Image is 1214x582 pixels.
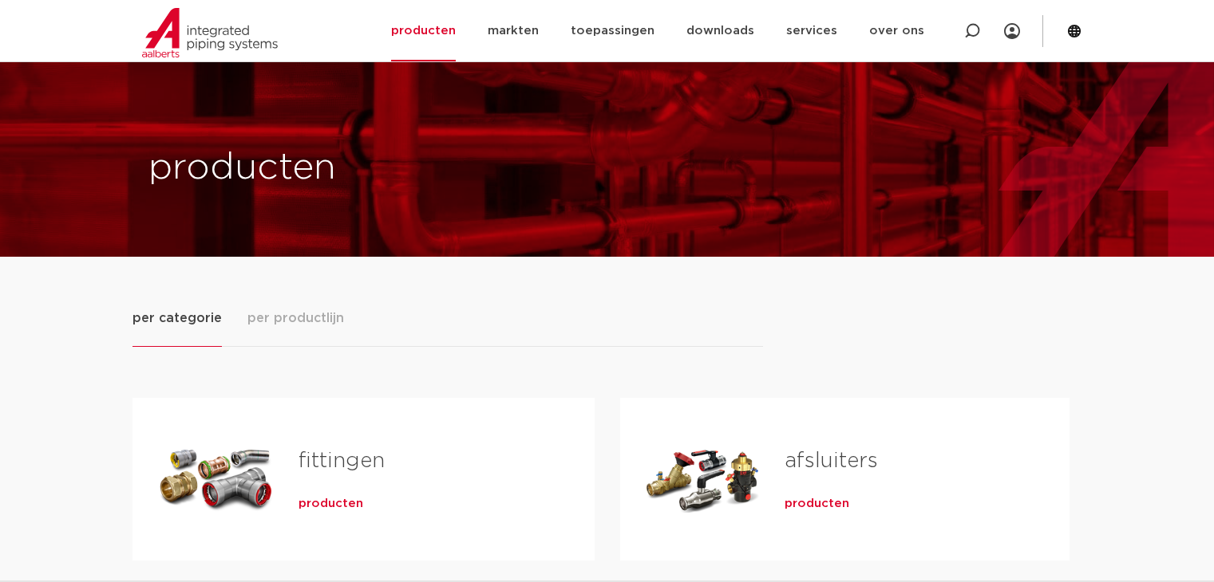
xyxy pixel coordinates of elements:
[785,496,849,512] a: producten
[785,450,878,471] a: afsluiters
[299,450,385,471] a: fittingen
[247,309,344,328] span: per productlijn
[299,496,363,512] a: producten
[132,309,222,328] span: per categorie
[148,143,599,194] h1: producten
